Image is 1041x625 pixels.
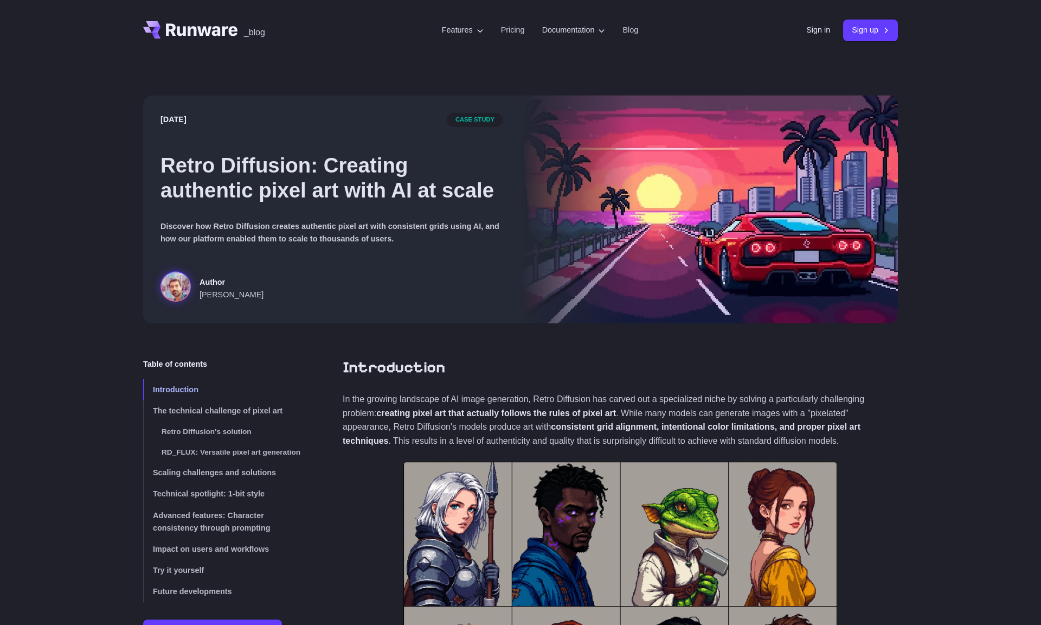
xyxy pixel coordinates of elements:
[162,428,252,436] span: Retro Diffusion's solution
[160,220,503,245] p: Discover how Retro Diffusion creates authentic pixel art with consistent grids using AI, and how ...
[806,24,830,36] a: Sign in
[160,271,264,306] a: a red sports car on a futuristic highway with a sunset and city skyline in the background, styled...
[143,483,308,505] a: Technical spotlight: 1-bit style
[542,24,606,36] label: Documentation
[143,21,237,39] a: Go to /
[143,539,308,560] a: Impact on users and workflows
[153,468,276,477] span: Scaling challenges and solutions
[143,505,308,539] a: Advanced features: Character consistency through prompting
[153,385,198,394] span: Introduction
[520,95,898,323] img: a red sports car on a futuristic highway with a sunset and city skyline in the background, styled...
[162,448,300,456] span: RD_FLUX: Versatile pixel art generation
[343,358,445,377] a: Introduction
[160,113,187,126] time: [DATE]
[200,276,264,289] span: Author
[143,400,308,422] a: The technical challenge of pixel art
[343,392,898,448] p: In the growing landscape of AI image generation, Retro Diffusion has carved out a specialized nic...
[153,489,265,498] span: Technical spotlight: 1-bit style
[244,28,265,37] span: _blog
[143,422,308,442] a: Retro Diffusion's solution
[153,406,282,415] span: The technical challenge of pixel art
[843,20,898,41] a: Sign up
[153,566,204,575] span: Try it yourself
[143,462,308,483] a: Scaling challenges and solutions
[143,358,207,371] span: Table of contents
[153,587,232,596] span: Future developments
[143,560,308,581] a: Try it yourself
[160,153,503,203] h1: Retro Diffusion: Creating authentic pixel art with AI at scale
[442,24,484,36] label: Features
[153,545,269,553] span: Impact on users and workflows
[153,511,271,532] span: Advanced features: Character consistency through prompting
[343,422,860,445] strong: consistent grid alignment, intentional color limitations, and proper pixel art techniques
[376,409,616,418] strong: creating pixel art that actually follows the rules of pixel art
[447,113,503,127] span: case study
[501,24,525,36] a: Pricing
[244,21,265,39] a: _blog
[622,24,638,36] a: Blog
[200,289,264,301] span: [PERSON_NAME]
[143,442,308,463] a: RD_FLUX: Versatile pixel art generation
[143,581,308,602] a: Future developments
[143,379,308,400] a: Introduction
